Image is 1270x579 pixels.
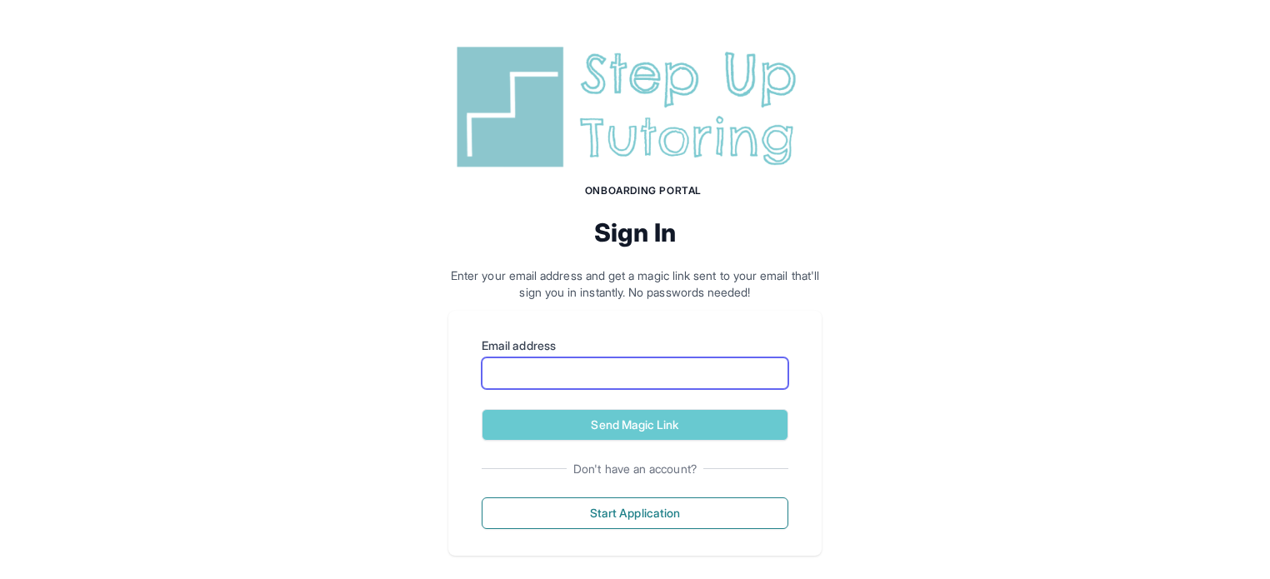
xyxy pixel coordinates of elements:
span: Don't have an account? [567,461,703,477]
button: Start Application [482,497,788,529]
img: Step Up Tutoring horizontal logo [448,40,822,174]
button: Send Magic Link [482,409,788,441]
h2: Sign In [448,217,822,247]
label: Email address [482,337,788,354]
h1: Onboarding Portal [465,184,822,197]
p: Enter your email address and get a magic link sent to your email that'll sign you in instantly. N... [448,267,822,301]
